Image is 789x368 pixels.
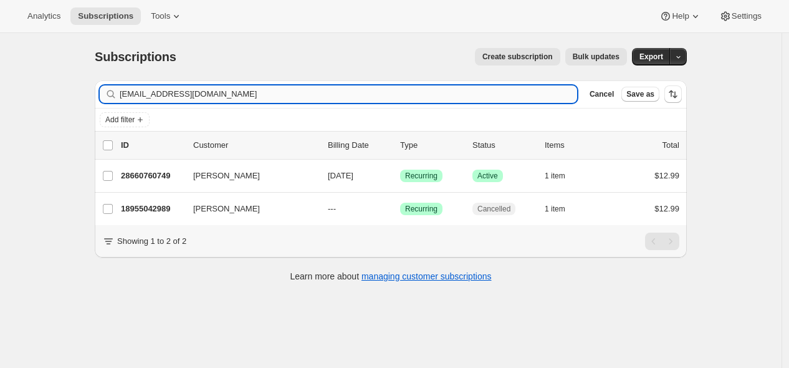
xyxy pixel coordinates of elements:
[121,139,183,152] p: ID
[626,89,654,99] span: Save as
[143,7,190,25] button: Tools
[712,7,769,25] button: Settings
[405,171,438,181] span: Recurring
[121,139,679,152] div: IDCustomerBilling DateTypeStatusItemsTotal
[477,204,510,214] span: Cancelled
[78,11,133,21] span: Subscriptions
[117,235,186,248] p: Showing 1 to 2 of 2
[193,203,260,215] span: [PERSON_NAME]
[186,199,310,219] button: [PERSON_NAME]
[121,167,679,185] div: 28660760749[PERSON_NAME][DATE]SuccessRecurringSuccessActive1 item$12.99
[95,50,176,64] span: Subscriptions
[328,139,390,152] p: Billing Date
[475,48,560,65] button: Create subscription
[151,11,170,21] span: Tools
[662,139,679,152] p: Total
[545,204,565,214] span: 1 item
[186,166,310,186] button: [PERSON_NAME]
[27,11,60,21] span: Analytics
[545,167,579,185] button: 1 item
[482,52,553,62] span: Create subscription
[20,7,68,25] button: Analytics
[105,115,135,125] span: Add filter
[328,204,336,213] span: ---
[120,85,577,103] input: Filter subscribers
[290,270,492,283] p: Learn more about
[193,170,260,182] span: [PERSON_NAME]
[585,87,619,102] button: Cancel
[545,171,565,181] span: 1 item
[100,112,150,127] button: Add filter
[121,200,679,218] div: 18955042989[PERSON_NAME]---SuccessRecurringCancelled1 item$12.99
[573,52,619,62] span: Bulk updates
[652,7,709,25] button: Help
[672,11,689,21] span: Help
[472,139,535,152] p: Status
[565,48,627,65] button: Bulk updates
[477,171,498,181] span: Active
[405,204,438,214] span: Recurring
[654,171,679,180] span: $12.99
[400,139,462,152] div: Type
[121,203,183,215] p: 18955042989
[639,52,663,62] span: Export
[70,7,141,25] button: Subscriptions
[654,204,679,213] span: $12.99
[732,11,762,21] span: Settings
[590,89,614,99] span: Cancel
[328,171,353,180] span: [DATE]
[645,233,679,250] nav: Pagination
[361,271,492,281] a: managing customer subscriptions
[621,87,659,102] button: Save as
[545,139,607,152] div: Items
[632,48,671,65] button: Export
[545,200,579,218] button: 1 item
[121,170,183,182] p: 28660760749
[193,139,318,152] p: Customer
[664,85,682,103] button: Sort the results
